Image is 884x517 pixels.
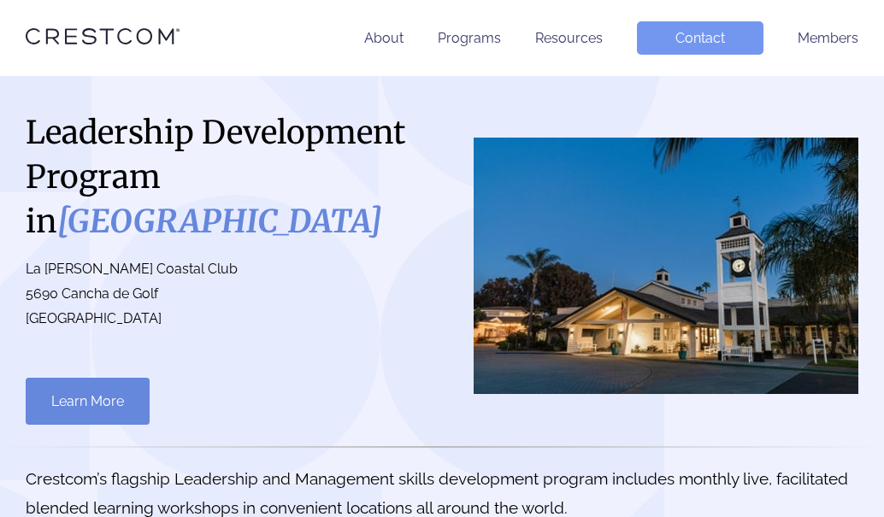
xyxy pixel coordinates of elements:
h1: Leadership Development Program in [26,110,425,244]
i: [GEOGRAPHIC_DATA] [57,202,382,241]
a: Contact [637,21,763,55]
a: Learn More [26,378,150,425]
a: Resources [535,30,603,46]
a: About [364,30,404,46]
a: Members [798,30,858,46]
img: San Diego County [474,138,858,394]
p: La [PERSON_NAME] Coastal Club 5690 Cancha de Golf [GEOGRAPHIC_DATA] [26,257,425,331]
a: Programs [438,30,501,46]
